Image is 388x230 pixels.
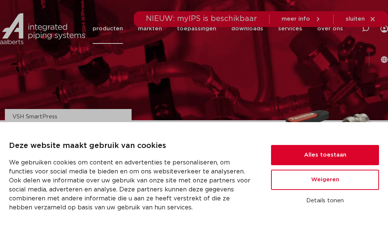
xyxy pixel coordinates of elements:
span: NIEUW: myIPS is beschikbaar [146,15,257,22]
a: downloads [231,13,263,44]
button: Alles toestaan [271,145,379,165]
a: services [278,13,302,44]
button: Weigeren [271,170,379,190]
span: meer info [282,16,310,22]
button: Details tonen [271,194,379,207]
a: markten [138,13,162,44]
a: producten [93,13,123,44]
a: toepassingen [177,13,216,44]
a: over ons [317,13,343,44]
a: sluiten [346,16,376,22]
nav: Menu [93,13,343,44]
a: meer info [282,16,321,22]
div: my IPS [381,13,388,44]
p: We gebruiken cookies om content en advertenties te personaliseren, om functies voor social media ... [9,158,253,212]
p: Deze website maakt gebruik van cookies [9,140,253,152]
a: VSH SmartPress [12,114,57,119]
span: sluiten [346,16,365,22]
